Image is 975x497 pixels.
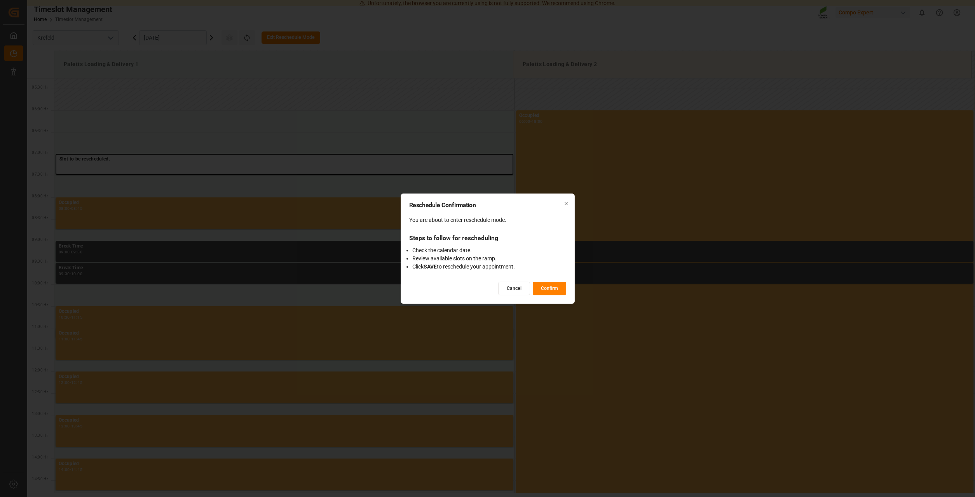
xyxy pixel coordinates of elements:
[424,263,437,270] strong: SAVE
[409,202,566,208] h2: Reschedule Confirmation
[498,282,530,295] button: Cancel
[409,234,566,243] div: Steps to follow for rescheduling
[412,263,566,271] li: Click to reschedule your appointment.
[412,255,566,263] li: Review available slots on the ramp.
[412,246,566,255] li: Check the calendar date.
[409,216,566,224] div: You are about to enter reschedule mode.
[533,282,566,295] button: Confirm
